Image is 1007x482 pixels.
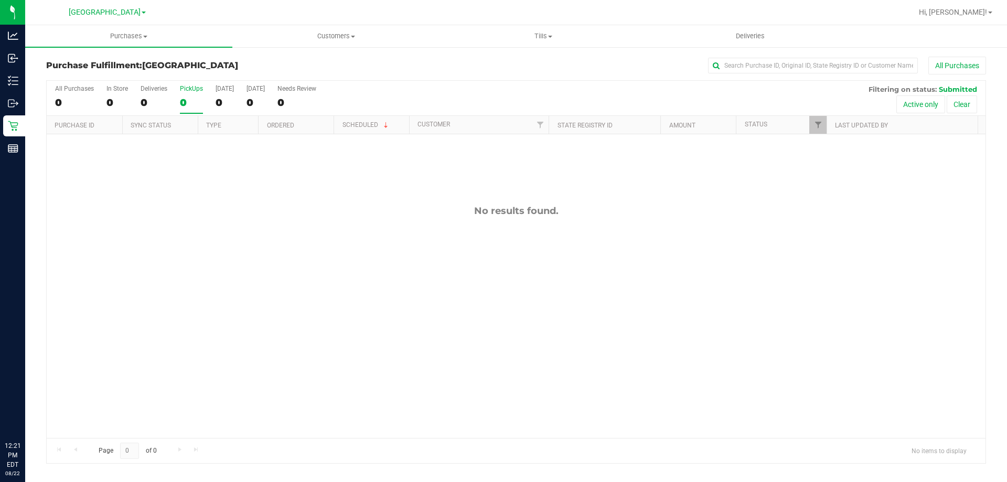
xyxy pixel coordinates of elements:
div: [DATE] [247,85,265,92]
inline-svg: Retail [8,121,18,131]
div: No results found. [47,205,985,217]
span: Filtering on status: [869,85,937,93]
span: Deliveries [722,31,779,41]
inline-svg: Analytics [8,30,18,41]
span: Customers [233,31,439,41]
a: Tills [440,25,647,47]
inline-svg: Reports [8,143,18,154]
span: [GEOGRAPHIC_DATA] [69,8,141,17]
div: 0 [247,97,265,109]
button: All Purchases [928,57,986,74]
a: Last Updated By [835,122,888,129]
div: 0 [216,97,234,109]
inline-svg: Inbound [8,53,18,63]
a: Sync Status [131,122,171,129]
a: Customer [417,121,450,128]
div: All Purchases [55,85,94,92]
a: Status [745,121,767,128]
div: [DATE] [216,85,234,92]
a: Scheduled [342,121,390,128]
input: Search Purchase ID, Original ID, State Registry ID or Customer Name... [708,58,918,73]
button: Active only [896,95,945,113]
a: Ordered [267,122,294,129]
div: 0 [277,97,316,109]
div: PickUps [180,85,203,92]
p: 12:21 PM EDT [5,441,20,469]
div: In Store [106,85,128,92]
span: Hi, [PERSON_NAME]! [919,8,987,16]
div: Needs Review [277,85,316,92]
h3: Purchase Fulfillment: [46,61,359,70]
a: Filter [809,116,827,134]
a: Type [206,122,221,129]
inline-svg: Inventory [8,76,18,86]
a: State Registry ID [558,122,613,129]
span: Tills [440,31,646,41]
span: Purchases [25,31,232,41]
a: Deliveries [647,25,854,47]
button: Clear [947,95,977,113]
a: Customers [232,25,440,47]
p: 08/22 [5,469,20,477]
div: Deliveries [141,85,167,92]
span: No items to display [903,443,975,458]
a: Purchases [25,25,232,47]
span: [GEOGRAPHIC_DATA] [142,60,238,70]
div: 0 [141,97,167,109]
div: 0 [180,97,203,109]
div: 0 [106,97,128,109]
iframe: Resource center [10,398,42,430]
span: Submitted [939,85,977,93]
inline-svg: Outbound [8,98,18,109]
a: Filter [531,116,549,134]
a: Amount [669,122,695,129]
div: 0 [55,97,94,109]
span: Page of 0 [90,443,165,459]
a: Purchase ID [55,122,94,129]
